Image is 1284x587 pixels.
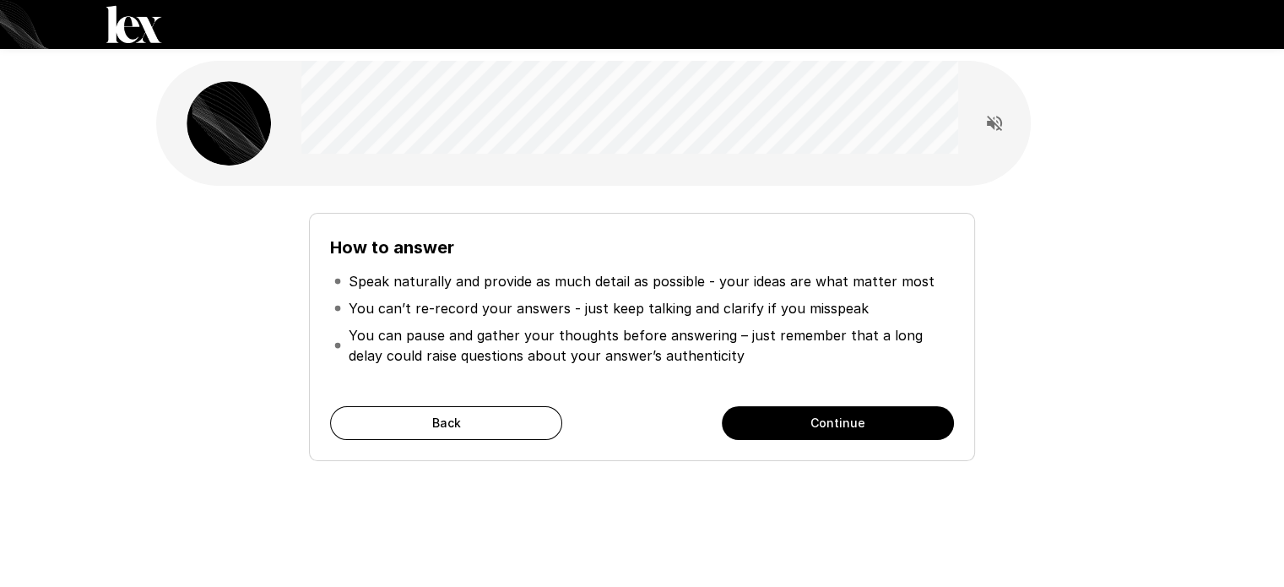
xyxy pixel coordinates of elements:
p: You can pause and gather your thoughts before answering – just remember that a long delay could r... [349,325,950,366]
p: You can’t re-record your answers - just keep talking and clarify if you misspeak [349,298,869,318]
p: Speak naturally and provide as much detail as possible - your ideas are what matter most [349,271,935,291]
b: How to answer [330,237,454,258]
img: lex_avatar2.png [187,81,271,166]
button: Read questions aloud [978,106,1011,140]
button: Continue [722,406,954,440]
button: Back [330,406,562,440]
